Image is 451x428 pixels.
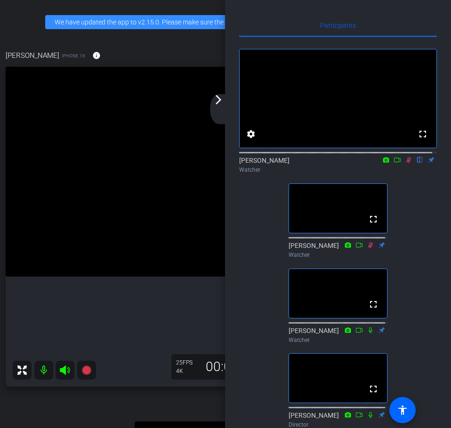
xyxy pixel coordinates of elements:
div: 00:00:00 [200,359,263,375]
div: We have updated the app to v2.15.0. Please make sure the mobile user has the newest version. [45,15,406,29]
span: FPS [183,359,193,366]
div: [PERSON_NAME] [289,241,387,259]
mat-icon: accessibility [397,404,408,416]
mat-icon: fullscreen [368,214,379,225]
div: Watcher [289,336,387,344]
div: 25 [176,359,200,366]
div: [PERSON_NAME] [239,156,437,174]
mat-icon: arrow_forward_ios [213,94,224,105]
div: 4K [176,367,200,375]
mat-icon: fullscreen [368,299,379,310]
div: Watcher [289,251,387,259]
mat-icon: fullscreen [417,128,428,140]
mat-icon: info [92,51,101,60]
div: Watcher [239,166,437,174]
mat-icon: fullscreen [368,383,379,395]
mat-icon: flip [414,155,426,164]
span: [PERSON_NAME] [6,50,59,61]
mat-icon: settings [245,128,257,140]
span: Participants [320,22,356,29]
span: iPhone 16 [62,52,85,59]
div: [PERSON_NAME] [289,326,387,344]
